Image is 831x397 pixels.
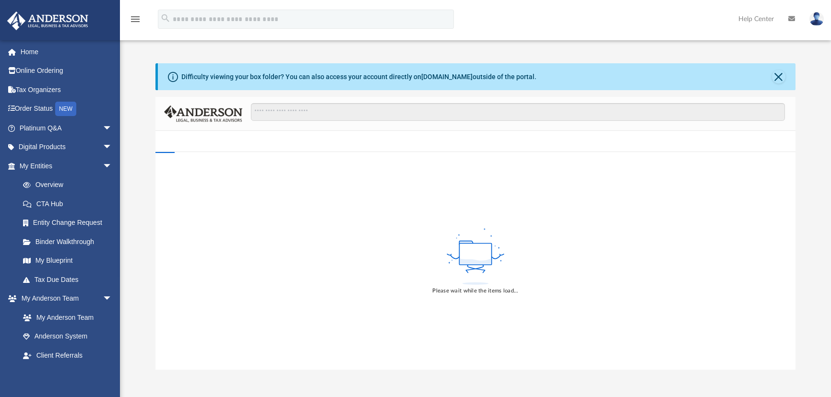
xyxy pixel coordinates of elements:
a: menu [130,18,141,25]
a: [DOMAIN_NAME] [421,73,473,81]
i: menu [130,13,141,25]
img: Anderson Advisors Platinum Portal [4,12,91,30]
a: Binder Walkthrough [13,232,127,251]
a: Tax Due Dates [13,270,127,289]
a: Home [7,42,127,61]
a: Digital Productsarrow_drop_down [7,138,127,157]
span: arrow_drop_down [103,156,122,176]
img: User Pic [809,12,824,26]
a: Platinum Q&Aarrow_drop_down [7,118,127,138]
input: Search files and folders [251,103,785,121]
div: NEW [55,102,76,116]
div: Please wait while the items load... [432,287,518,295]
a: My Blueprint [13,251,122,270]
div: Difficulty viewing your box folder? You can also access your account directly on outside of the p... [181,72,536,82]
a: Order StatusNEW [7,99,127,119]
a: My Documentsarrow_drop_down [7,365,122,384]
a: Online Ordering [7,61,127,81]
a: My Anderson Teamarrow_drop_down [7,289,122,308]
a: Tax Organizers [7,80,127,99]
a: Entity Change Request [13,213,127,233]
i: search [160,13,171,23]
a: My Entitiesarrow_drop_down [7,156,127,175]
a: Overview [13,175,127,195]
span: arrow_drop_down [103,118,122,138]
span: arrow_drop_down [103,365,122,385]
a: Client Referrals [13,346,122,365]
button: Close [772,70,785,83]
a: My Anderson Team [13,308,117,327]
span: arrow_drop_down [103,289,122,309]
span: arrow_drop_down [103,138,122,157]
a: CTA Hub [13,194,127,213]
a: Anderson System [13,327,122,346]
